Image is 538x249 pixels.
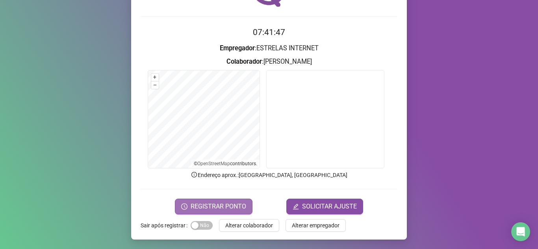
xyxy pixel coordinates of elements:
[292,221,339,230] span: Alterar empregador
[286,199,363,214] button: editSOLICITAR AJUSTE
[219,219,279,232] button: Alterar colaborador
[181,203,187,210] span: clock-circle
[141,219,191,232] label: Sair após registrar
[175,199,252,214] button: REGISTRAR PONTO
[194,161,257,166] li: © contributors.
[286,219,346,232] button: Alterar empregador
[151,74,159,81] button: +
[151,81,159,89] button: –
[191,202,246,211] span: REGISTRAR PONTO
[191,171,198,178] span: info-circle
[226,58,262,65] strong: Colaborador
[197,161,230,166] a: OpenStreetMap
[141,171,397,179] p: Endereço aprox. : [GEOGRAPHIC_DATA], [GEOGRAPHIC_DATA]
[511,222,530,241] div: Open Intercom Messenger
[220,44,255,52] strong: Empregador
[141,57,397,67] h3: : [PERSON_NAME]
[141,43,397,53] h3: : ESTRELAS INTERNET
[225,221,273,230] span: Alterar colaborador
[253,28,285,37] time: 07:41:47
[302,202,357,211] span: SOLICITAR AJUSTE
[293,203,299,210] span: edit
